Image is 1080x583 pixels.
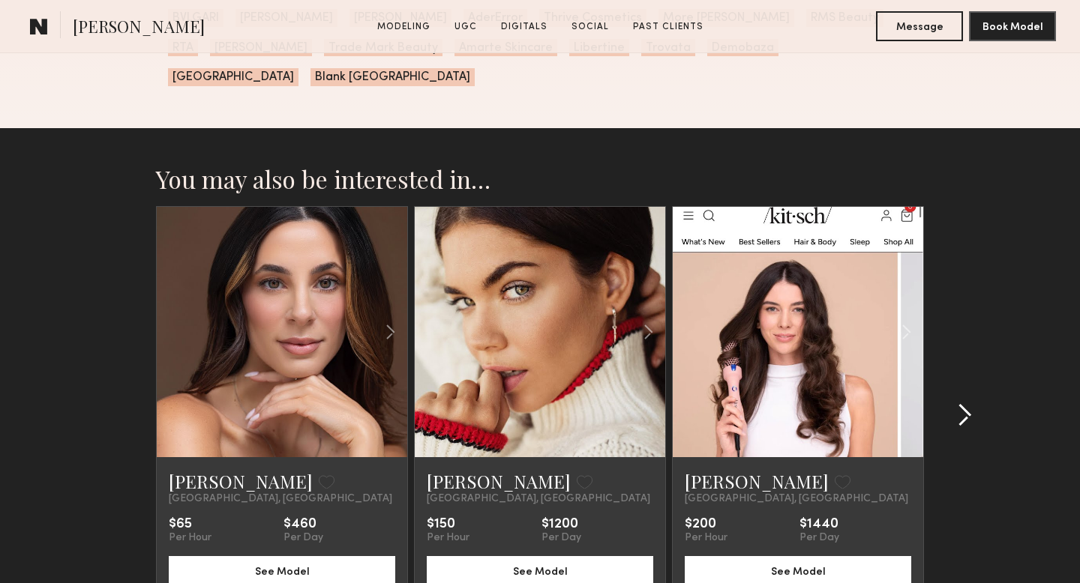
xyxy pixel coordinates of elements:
a: Past Clients [627,20,709,34]
a: Modeling [371,20,436,34]
div: $65 [169,517,211,532]
span: Blank [GEOGRAPHIC_DATA] [310,68,475,86]
h2: You may also be interested in… [156,164,924,194]
div: Per Day [283,532,323,544]
div: Per Hour [169,532,211,544]
div: $150 [427,517,469,532]
a: See Model [169,564,395,577]
div: Per Hour [427,532,469,544]
a: See Model [685,564,911,577]
a: Digitals [495,20,553,34]
a: [PERSON_NAME] [427,469,571,493]
div: $200 [685,517,727,532]
button: Book Model [969,11,1056,41]
div: Per Day [799,532,839,544]
span: [GEOGRAPHIC_DATA], [GEOGRAPHIC_DATA] [685,493,908,505]
a: See Model [427,564,653,577]
div: Per Day [541,532,581,544]
span: [GEOGRAPHIC_DATA], [GEOGRAPHIC_DATA] [169,493,392,505]
a: UGC [448,20,483,34]
a: [PERSON_NAME] [169,469,313,493]
div: Per Hour [685,532,727,544]
button: Message [876,11,963,41]
a: Book Model [969,19,1056,32]
span: [PERSON_NAME] [73,15,205,41]
div: $460 [283,517,323,532]
a: Social [565,20,615,34]
span: [GEOGRAPHIC_DATA], [GEOGRAPHIC_DATA] [427,493,650,505]
a: [PERSON_NAME] [685,469,829,493]
span: [GEOGRAPHIC_DATA] [168,68,298,86]
div: $1440 [799,517,839,532]
div: $1200 [541,517,581,532]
